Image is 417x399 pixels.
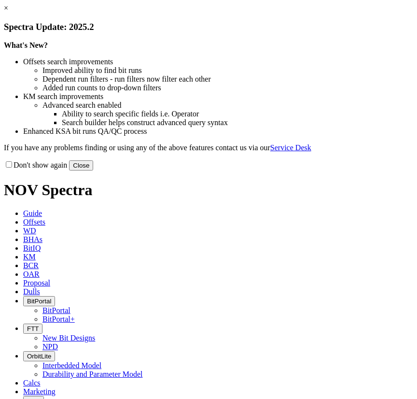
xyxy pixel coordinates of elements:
[270,143,311,152] a: Service Desk
[23,227,36,235] span: WD
[23,244,41,252] span: BitIQ
[4,4,8,12] a: ×
[42,101,413,110] li: Advanced search enabled
[23,235,42,243] span: BHAs
[42,315,75,323] a: BitPortal+
[4,22,413,32] h3: Spectra Update: 2025.2
[27,298,51,305] span: BitPortal
[42,306,70,314] a: BitPortal
[42,342,58,351] a: NPD
[4,41,48,49] strong: What's New?
[69,160,93,171] button: Close
[4,161,67,169] label: Don't show again
[27,353,51,360] span: OrbitLite
[42,361,101,370] a: Interbedded Model
[6,161,12,168] input: Don't show again
[42,84,413,92] li: Added run counts to drop-down filters
[23,287,40,296] span: Dulls
[27,325,39,332] span: FTT
[4,143,413,152] p: If you have any problems finding or using any of the above features contact us via our
[23,279,50,287] span: Proposal
[23,92,413,101] li: KM search improvements
[62,118,413,127] li: Search builder helps construct advanced query syntax
[23,57,413,66] li: Offsets search improvements
[42,370,143,378] a: Durability and Parameter Model
[23,387,56,396] span: Marketing
[42,75,413,84] li: Dependent run filters - run filters now filter each other
[42,334,95,342] a: New Bit Designs
[4,181,413,199] h1: NOV Spectra
[23,379,41,387] span: Calcs
[23,253,36,261] span: KM
[23,261,39,270] span: BCR
[23,209,42,217] span: Guide
[23,127,413,136] li: Enhanced KSA bit runs QA/QC process
[23,270,40,278] span: OAR
[23,218,45,226] span: Offsets
[62,110,413,118] li: Ability to search specific fields i.e. Operator
[42,66,413,75] li: Improved ability to find bit runs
